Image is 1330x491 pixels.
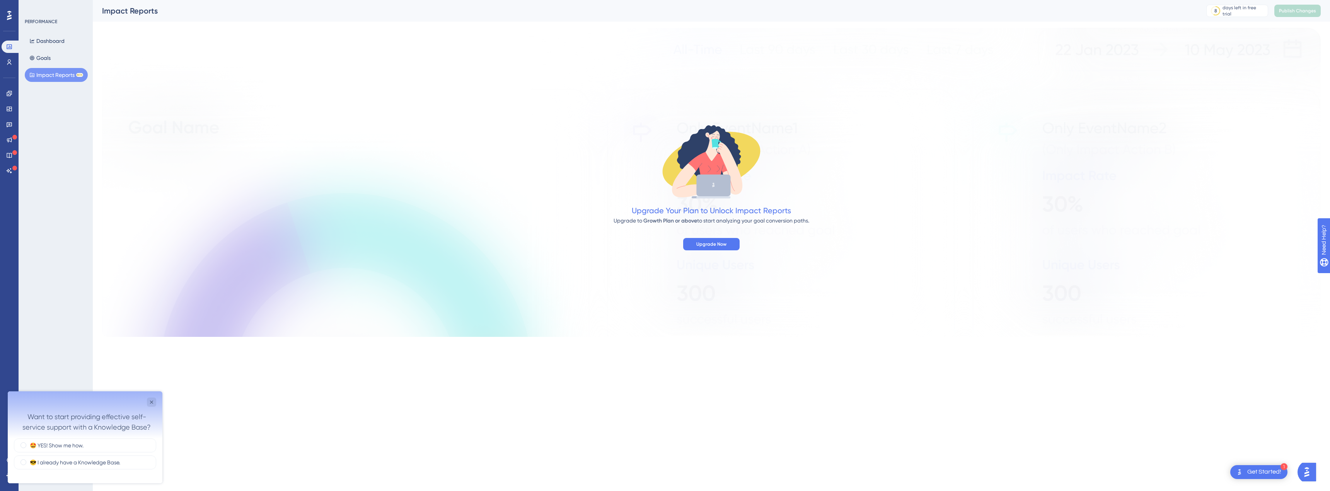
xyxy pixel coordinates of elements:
div: 8 [1214,8,1217,14]
span: Upgrade Now [696,241,726,247]
span: Need Help? [18,2,48,11]
span: Publish Changes [1279,8,1316,14]
button: Publish Changes [1274,5,1321,17]
div: BETA [76,73,83,77]
div: 1 [1281,463,1287,470]
div: Impact Reports [102,5,1187,16]
span: Upgrade to to start analyzing your goal conversion paths. [614,217,809,224]
div: PERFORMANCE [25,19,57,25]
div: Get Started! [1247,468,1281,476]
button: Upgrade Now [683,238,740,250]
button: Goals [25,51,55,65]
div: days left in free trial [1223,5,1265,17]
span: Upgrade Your Plan to Unlock Impact Reports [632,206,791,215]
button: Impact ReportsBETA [25,68,88,82]
div: Open Get Started! checklist, remaining modules: 1 [1230,465,1287,479]
iframe: UserGuiding AI Assistant Launcher [1298,460,1321,484]
span: Growth Plan or above [643,217,697,224]
button: Dashboard [25,34,69,48]
iframe: UserGuiding Survey [8,391,162,483]
img: launcher-image-alternative-text [1235,467,1244,477]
